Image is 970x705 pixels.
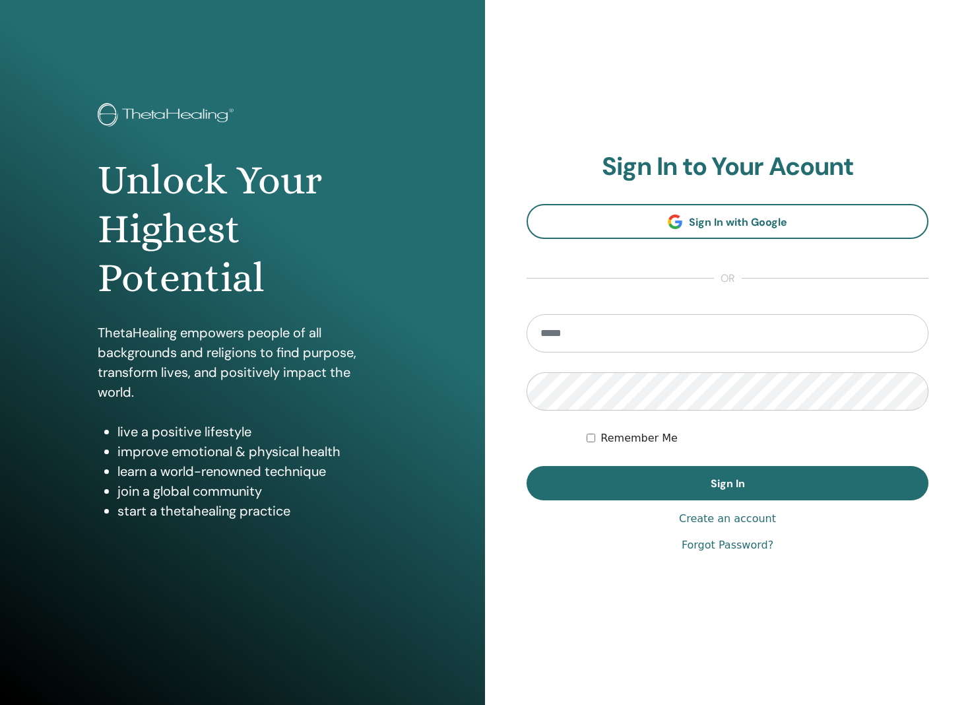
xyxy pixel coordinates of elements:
[117,481,388,501] li: join a global community
[714,271,742,286] span: or
[527,152,928,182] h2: Sign In to Your Acount
[682,537,773,553] a: Forgot Password?
[117,442,388,461] li: improve emotional & physical health
[600,430,678,446] label: Remember Me
[679,511,776,527] a: Create an account
[527,466,928,500] button: Sign In
[98,156,388,303] h1: Unlock Your Highest Potential
[117,461,388,481] li: learn a world-renowned technique
[711,477,745,490] span: Sign In
[117,501,388,521] li: start a thetahealing practice
[689,215,787,229] span: Sign In with Google
[587,430,928,446] div: Keep me authenticated indefinitely or until I manually logout
[527,204,928,239] a: Sign In with Google
[98,323,388,402] p: ThetaHealing empowers people of all backgrounds and religions to find purpose, transform lives, a...
[117,422,388,442] li: live a positive lifestyle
